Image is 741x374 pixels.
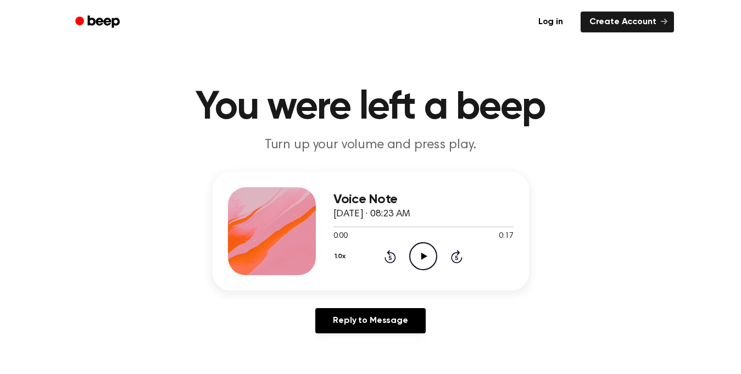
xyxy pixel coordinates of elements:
p: Turn up your volume and press play. [160,136,582,154]
a: Beep [68,12,130,33]
span: [DATE] · 08:23 AM [333,209,410,219]
span: 0:17 [499,231,513,242]
span: 0:00 [333,231,348,242]
h1: You were left a beep [90,88,652,127]
a: Log in [527,9,574,35]
h3: Voice Note [333,192,514,207]
button: 1.0x [333,247,350,266]
a: Reply to Message [315,308,425,333]
a: Create Account [581,12,674,32]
